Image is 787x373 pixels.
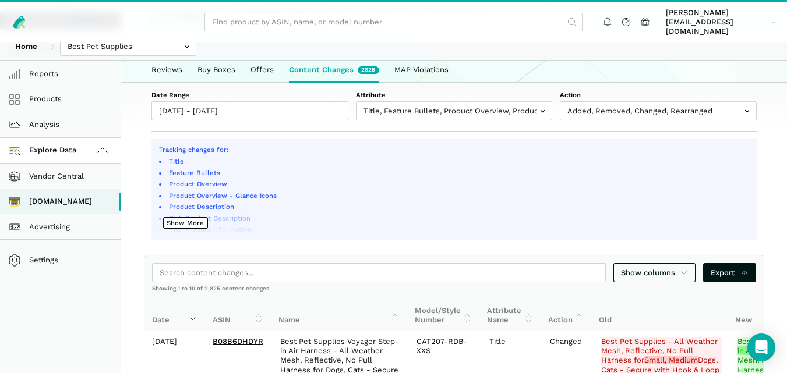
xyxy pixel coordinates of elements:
[591,300,728,331] th: Old
[644,356,698,364] strong: Small, Medium
[243,58,281,82] a: Offers
[541,300,592,331] th: Action: activate to sort column ascending
[407,300,480,331] th: Model/Style Number: activate to sort column ascending
[281,58,387,82] a: Content Changes2825
[8,37,45,56] a: Home
[387,58,456,82] a: MAP Violations
[152,263,606,282] input: Search content changes...
[167,191,749,200] li: Product Overview - Glance Icons
[358,66,379,74] span: New content changes in the last week
[479,300,541,331] th: Attribute Name: activate to sort column ascending
[666,8,768,37] span: [PERSON_NAME][EMAIL_ADDRESS][DOMAIN_NAME]
[60,37,196,56] input: Best Pet Supplies
[151,90,348,100] label: Date Range
[190,58,243,82] a: Buy Boxes
[12,144,77,158] span: Explore Data
[560,90,757,100] label: Action
[356,90,553,100] label: Attribute
[163,217,208,229] button: Show More
[613,263,696,282] a: Show columns
[167,214,749,223] li: Rich Product Description
[662,6,780,38] a: [PERSON_NAME][EMAIL_ADDRESS][DOMAIN_NAME]
[711,267,749,279] span: Export
[621,267,689,279] span: Show columns
[747,333,775,361] div: Open Intercom Messenger
[144,58,190,82] a: Reviews
[560,101,757,120] input: Added, Removed, Changed, Rearranged
[167,202,749,211] li: Product Description
[167,179,749,189] li: Product Overview
[205,300,271,331] th: ASIN: activate to sort column ascending
[204,13,583,32] input: Find product by ASIN, name, or model number
[703,263,756,282] a: Export
[213,337,263,346] a: B08B6DHDYR
[159,145,749,155] p: Tracking changes for:
[271,300,407,331] th: Name: activate to sort column ascending
[144,300,205,331] th: Date: activate to sort column ascending
[144,285,764,300] div: Showing 1 to 10 of 2,825 content changes
[167,225,749,234] li: Rich Product Information
[167,168,749,177] li: Feature Bullets
[167,157,749,166] li: Title
[356,101,553,120] input: Title, Feature Bullets, Product Overview, Product Overview - Glance Icons, Product Description, R...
